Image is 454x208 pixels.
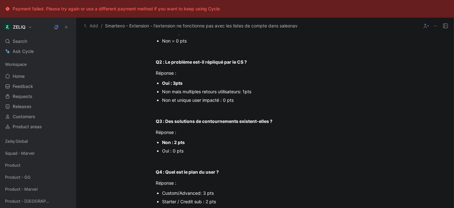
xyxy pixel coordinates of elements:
[162,140,185,145] strong: Non : 2 pts
[13,83,33,90] span: Feedback
[3,184,73,196] div: Product - Marvel
[5,162,20,168] span: Product
[13,5,220,13] div: Payment failed. Please try again or use a different payment method if you want to keep using Cycle
[13,24,26,30] h1: ZELIQ
[3,196,73,208] div: Product - [GEOGRAPHIC_DATA]
[5,198,50,204] span: Product - [GEOGRAPHIC_DATA]
[156,70,374,76] div: Réponse :
[3,47,73,56] a: Ask Cycle
[3,72,73,81] a: Home
[3,136,73,148] div: Zeliq Global
[5,61,27,67] span: Workspace
[162,97,374,103] div: Non et unique user impacté : 0 pts
[5,138,28,144] span: Zeliq Global
[156,59,247,65] strong: Q2 : Le problème est-il répliqué par le CS ?
[101,22,102,30] span: /
[3,112,73,121] a: Customers
[4,24,10,30] img: ZELIQ
[3,92,73,101] a: Requests
[162,80,183,86] strong: Oui : 3pts
[13,124,42,130] span: Product areas
[162,190,374,196] div: Custom/Advanced: 3 pts
[162,88,374,95] div: Non mais multiples retours utilisateurs: 1pts
[3,172,73,184] div: Product - GG
[3,37,73,46] div: Search
[3,172,73,182] div: Product - GG
[162,198,374,205] div: Starter / Credit sub : 2 pts
[156,118,272,124] strong: Q3 : Des solutions de contournements existent-elles ?
[156,180,374,186] div: Réponse :
[13,113,35,120] span: Customers
[13,103,32,110] span: Releases
[13,38,27,45] span: Search
[156,169,219,175] strong: Q4 : Quel est le plan du user ?
[3,23,34,32] button: ZELIQZELIQ
[3,160,73,172] div: Product
[156,129,374,136] div: Réponse :
[162,147,374,154] div: Oui : 0 pts
[3,102,73,111] a: Releases
[3,82,73,91] a: Feedback
[5,174,31,180] span: Product - GG
[82,22,100,30] button: Add
[5,186,38,192] span: Product - Marvel
[3,148,73,158] div: Squad - Marvel
[162,38,374,44] div: Non = 0 pts
[162,30,185,35] strong: Oui = 5 pts
[3,160,73,170] div: Product
[13,73,25,79] span: Home
[3,184,73,194] div: Product - Marvel
[13,93,32,100] span: Requests
[3,122,73,131] a: Product areas
[3,60,73,69] div: Workspace
[3,196,73,206] div: Product - [GEOGRAPHIC_DATA]
[13,48,34,55] span: Ask Cycle
[105,22,298,30] span: Smartevo - Extension - l'extension ne fonctionne pas avec les listes de compte dans salesnav
[3,148,73,160] div: Squad - Marvel
[3,136,73,146] div: Zeliq Global
[5,150,34,156] span: Squad - Marvel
